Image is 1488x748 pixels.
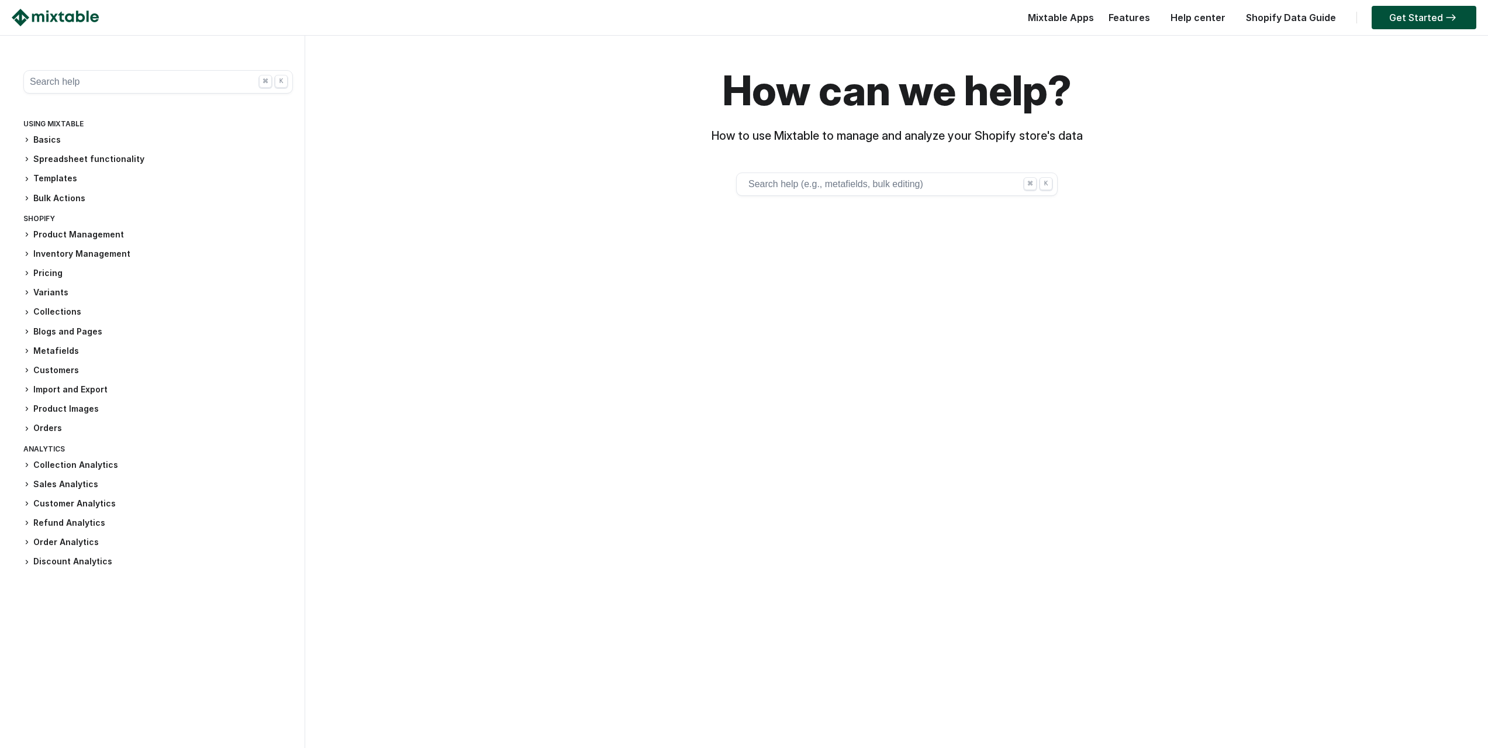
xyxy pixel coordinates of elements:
[23,70,293,94] button: Search help ⌘ K
[23,306,293,318] h3: Collections
[23,248,293,260] h3: Inventory Management
[23,517,293,529] h3: Refund Analytics
[23,345,293,357] h3: Metafields
[23,212,293,229] div: Shopify
[1240,12,1342,23] a: Shopify Data Guide
[275,75,288,88] div: K
[23,422,293,435] h3: Orders
[23,459,293,471] h3: Collection Analytics
[1443,14,1459,21] img: arrow-right.svg
[23,536,293,549] h3: Order Analytics
[23,192,293,205] h3: Bulk Actions
[23,326,293,338] h3: Blogs and Pages
[311,129,1483,143] h3: How to use Mixtable to manage and analyze your Shopify store's data
[12,9,99,26] img: Mixtable logo
[23,384,293,396] h3: Import and Export
[23,117,293,134] div: Using Mixtable
[1103,12,1156,23] a: Features
[311,64,1483,117] h1: How can we help?
[23,134,293,146] h3: Basics
[23,478,293,491] h3: Sales Analytics
[259,75,272,88] div: ⌘
[23,153,293,166] h3: Spreadsheet functionality
[23,364,293,377] h3: Customers
[1165,12,1231,23] a: Help center
[23,287,293,299] h3: Variants
[23,556,293,568] h3: Discount Analytics
[736,173,1058,196] button: Search help (e.g., metafields, bulk editing) ⌘ K
[23,229,293,241] h3: Product Management
[1022,9,1094,32] div: Mixtable Apps
[23,498,293,510] h3: Customer Analytics
[1040,177,1052,190] div: K
[23,403,293,415] h3: Product Images
[23,173,293,185] h3: Templates
[23,267,293,280] h3: Pricing
[1372,6,1476,29] a: Get Started
[1024,177,1037,190] div: ⌘
[23,442,293,459] div: Analytics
